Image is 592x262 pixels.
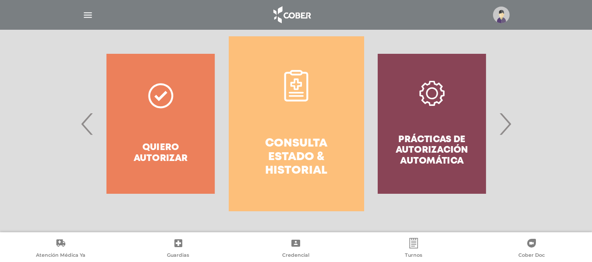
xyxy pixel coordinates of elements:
a: Cober Doc [472,238,590,260]
span: Guardias [167,252,189,260]
a: Credencial [237,238,355,260]
span: Cober Doc [518,252,545,260]
img: Cober_menu-lines-white.svg [82,10,93,21]
span: Atención Médica Ya [36,252,85,260]
img: logo_cober_home-white.png [269,4,315,25]
a: Atención Médica Ya [2,238,120,260]
span: Next [496,100,514,147]
img: profile-placeholder.svg [493,7,510,23]
h4: Consulta estado & historial [245,137,348,178]
span: Credencial [282,252,309,260]
span: Turnos [405,252,422,260]
a: Guardias [120,238,238,260]
a: Consulta estado & historial [229,36,364,211]
span: Previous [79,100,96,147]
a: Turnos [355,238,473,260]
